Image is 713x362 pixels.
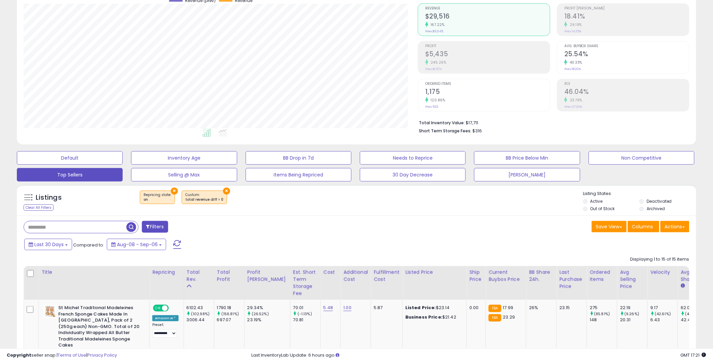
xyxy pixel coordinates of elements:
div: 9.17 [650,305,678,311]
span: Revenue [425,7,550,10]
button: 30 Day Decrease [360,168,466,182]
button: Columns [628,221,659,232]
span: Profit [PERSON_NAME] [564,7,689,10]
label: Deactivated [647,198,672,204]
div: 20.31 [620,317,647,323]
button: Save View [592,221,627,232]
div: Preset: [152,323,179,338]
div: seller snap | | [7,352,117,359]
div: 42.42% [681,317,708,323]
div: Avg Selling Price [620,269,645,290]
div: Current Buybox Price [489,269,523,283]
button: Last 30 Days [24,239,72,250]
div: Velocity [650,269,675,276]
span: Avg. Buybox Share [564,44,689,48]
div: BB Share 24h. [529,269,554,283]
button: × [171,188,178,195]
span: 2025-10-7 17:21 GMT [681,352,706,358]
button: Selling @ Max [131,168,237,182]
small: (85.81%) [594,311,610,317]
div: Total Rev. [187,269,211,283]
b: Listed Price: [405,304,436,311]
span: ROI [564,82,689,86]
small: Prev: $1,574 [425,67,442,71]
h2: $5,435 [425,50,550,59]
img: 41jeRt0TUPL._SL40_.jpg [43,305,57,318]
button: Needs to Reprice [360,151,466,165]
div: Avg BB Share [681,269,705,283]
div: Total Profit [217,269,242,283]
div: 5.87 [374,305,397,311]
div: Repricing [152,269,181,276]
div: Additional Cost [343,269,368,283]
small: 23.76% [567,98,582,103]
div: 62.07% [681,305,708,311]
div: Title [41,269,147,276]
div: 697.07 [217,317,244,323]
div: 29.34% [247,305,290,311]
button: Aug-08 - Sep-06 [107,239,166,250]
span: Last 30 Days [34,241,64,248]
div: 275 [590,305,617,311]
div: 23.15 [559,305,582,311]
small: Prev: $11,045 [425,29,443,33]
small: Prev: 37.20% [564,105,582,109]
small: 29.19% [567,22,582,27]
small: (156.81%) [221,311,239,317]
div: 3006.44 [187,317,214,323]
div: Ship Price [469,269,483,283]
label: Out of Stock [590,206,615,211]
span: Repricing state : [144,192,171,202]
div: Displaying 1 to 15 of 15 items [630,256,689,263]
span: Columns [632,223,653,230]
small: (9.26%) [624,311,639,317]
div: 1790.18 [217,305,244,311]
div: 6.43 [650,317,678,323]
b: Short Term Storage Fees: [419,128,471,134]
b: St Michel Traditional Madeleines French Sponge Cakes Made In [GEOGRAPHIC_DATA], Pack of 2 (250g e... [58,305,140,350]
div: 22.19 [620,305,647,311]
div: 148 [590,317,617,323]
div: Listed Price [405,269,464,276]
div: 23.19% [247,317,290,323]
p: Listing States: [583,191,696,197]
div: Profit [PERSON_NAME] [247,269,287,283]
small: Avg BB Share. [681,283,685,289]
a: 1.00 [343,304,351,311]
a: Privacy Policy [87,352,117,358]
span: Custom: [185,192,223,202]
div: Last InventoryLab Update: 6 hours ago. [252,352,706,359]
span: 23.29 [503,314,515,320]
div: 70.01 [293,305,320,311]
div: Clear All Filters [24,204,54,211]
h2: $29,516 [425,12,550,22]
button: Filters [142,221,168,233]
button: Top Sellers [17,168,123,182]
div: 0.00 [469,305,480,311]
button: Default [17,151,123,165]
h2: 18.41% [564,12,689,22]
button: Actions [660,221,689,232]
h2: 25.54% [564,50,689,59]
button: Non Competitive [589,151,694,165]
b: Total Inventory Value: [419,120,465,126]
button: Items Being Repriced [246,168,351,182]
button: [PERSON_NAME] [474,168,580,182]
span: Compared to: [73,242,104,248]
small: Prev: 532 [425,105,438,109]
small: Prev: 14.25% [564,29,581,33]
a: Terms of Use [58,352,86,358]
small: 120.86% [428,98,445,103]
small: (26.52%) [252,311,269,317]
div: 6102.43 [187,305,214,311]
h2: 1,175 [425,88,550,97]
div: $23.14 [405,305,461,311]
div: 70.81 [293,317,320,323]
button: BB Price Below Min [474,151,580,165]
small: Prev: 18.20% [564,67,581,71]
small: (42.61%) [655,311,671,317]
div: $21.42 [405,314,461,320]
small: FBA [489,314,501,322]
small: FBA [489,305,501,312]
button: BB Drop in 7d [246,151,351,165]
